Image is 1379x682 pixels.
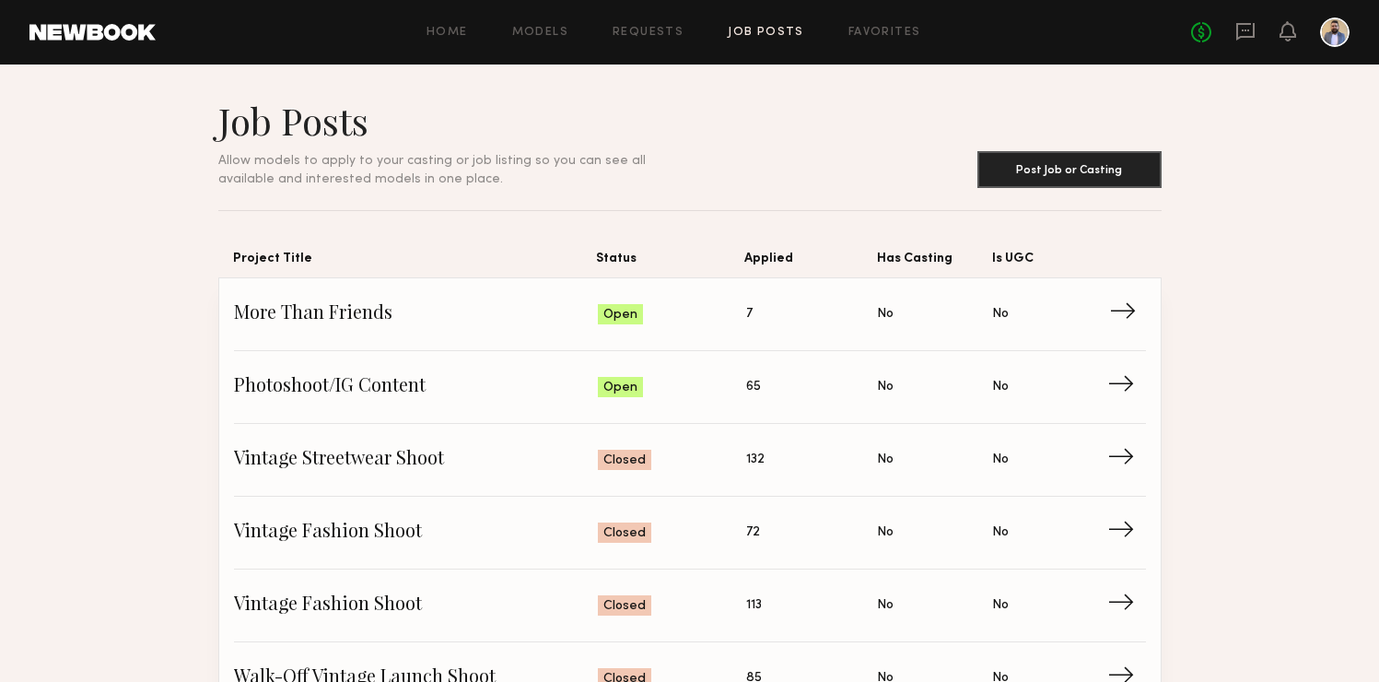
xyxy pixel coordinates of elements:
span: Closed [603,597,646,616]
span: 7 [746,304,753,324]
span: → [1107,519,1145,547]
span: No [877,450,894,470]
span: No [877,523,894,543]
span: No [877,304,894,324]
h1: Job Posts [218,98,690,144]
span: Photoshoot/IG Content [234,373,599,401]
span: Status [596,248,744,277]
span: Allow models to apply to your casting or job listing so you can see all available and interested ... [218,155,646,185]
a: Home [427,27,468,39]
span: No [992,304,1009,324]
span: No [877,595,894,616]
span: Open [603,306,637,324]
span: 113 [746,595,762,616]
span: 72 [746,523,760,543]
a: Job Posts [728,27,804,39]
span: → [1107,373,1145,401]
span: → [1107,592,1145,619]
span: Project Title [233,248,597,277]
span: Closed [603,524,646,543]
span: No [992,450,1009,470]
span: No [992,377,1009,397]
span: No [992,523,1009,543]
span: Open [603,379,637,397]
span: Is UGC [992,248,1108,277]
span: → [1109,300,1147,328]
span: Vintage Fashion Shoot [234,519,599,547]
span: → [1107,446,1145,474]
span: Vintage Fashion Shoot [234,592,599,619]
span: 132 [746,450,765,470]
a: Vintage Fashion ShootClosed72NoNo→ [234,497,1146,570]
a: Photoshoot/IG ContentOpen65NoNo→ [234,351,1146,424]
a: Favorites [848,27,921,39]
button: Post Job or Casting [977,151,1162,188]
span: Closed [603,452,646,470]
a: Requests [613,27,684,39]
a: Models [512,27,568,39]
span: Applied [744,248,876,277]
span: Vintage Streetwear Shoot [234,446,599,474]
span: Has Casting [877,248,993,277]
a: Vintage Streetwear ShootClosed132NoNo→ [234,424,1146,497]
span: More Than Friends [234,300,599,328]
span: 65 [746,377,761,397]
a: Vintage Fashion ShootClosed113NoNo→ [234,570,1146,642]
span: No [992,595,1009,616]
a: More Than FriendsOpen7NoNo→ [234,278,1146,351]
span: No [877,377,894,397]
